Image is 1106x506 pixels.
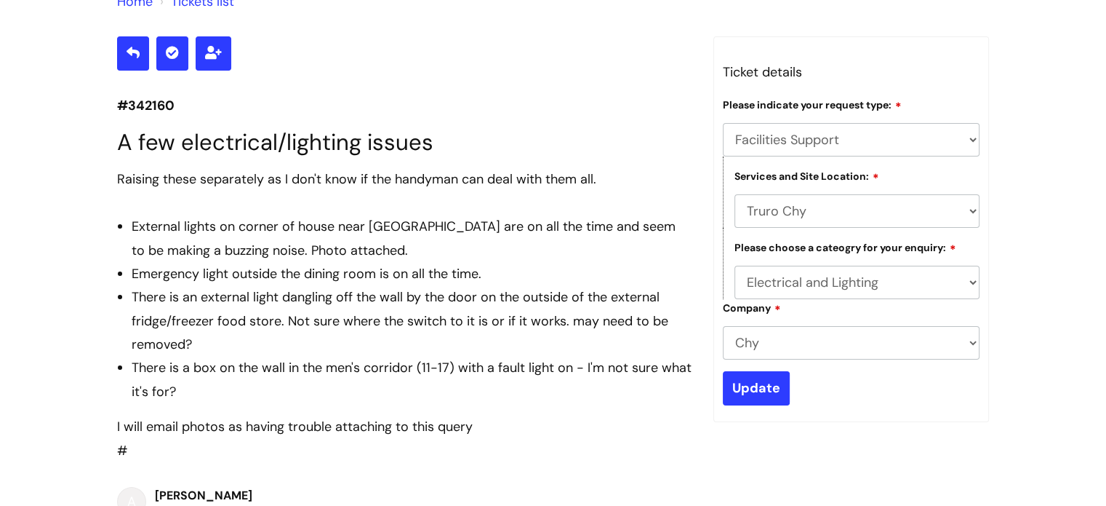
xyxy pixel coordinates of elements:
label: Please indicate your request type: [723,97,902,111]
li: Emergency light outside the dining room is on all the time. [132,262,692,285]
label: Please choose a cateogry for your enquiry: [734,240,956,254]
label: Company [723,300,781,315]
div: I will email photos as having trouble attaching to this query [117,415,692,438]
p: #342160 [117,94,692,117]
h1: A few electrical/lighting issues [117,129,692,156]
li: External lights on corner of house near [GEOGRAPHIC_DATA] are on all the time and seem to be maki... [132,215,692,262]
div: Raising these separately as I don't know if the handyman can deal with them all. [117,167,692,191]
li: There is a box on the wall in the men's corridor (11-17) with a fault light on - I'm not sure wha... [132,356,692,403]
b: [PERSON_NAME] [155,488,252,503]
div: # [117,167,692,462]
h3: Ticket details [723,60,980,84]
label: Services and Site Location: [734,168,879,183]
input: Update [723,371,790,405]
li: There is an external light dangling off the wall by the door on the outside of the external fridg... [132,285,692,356]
